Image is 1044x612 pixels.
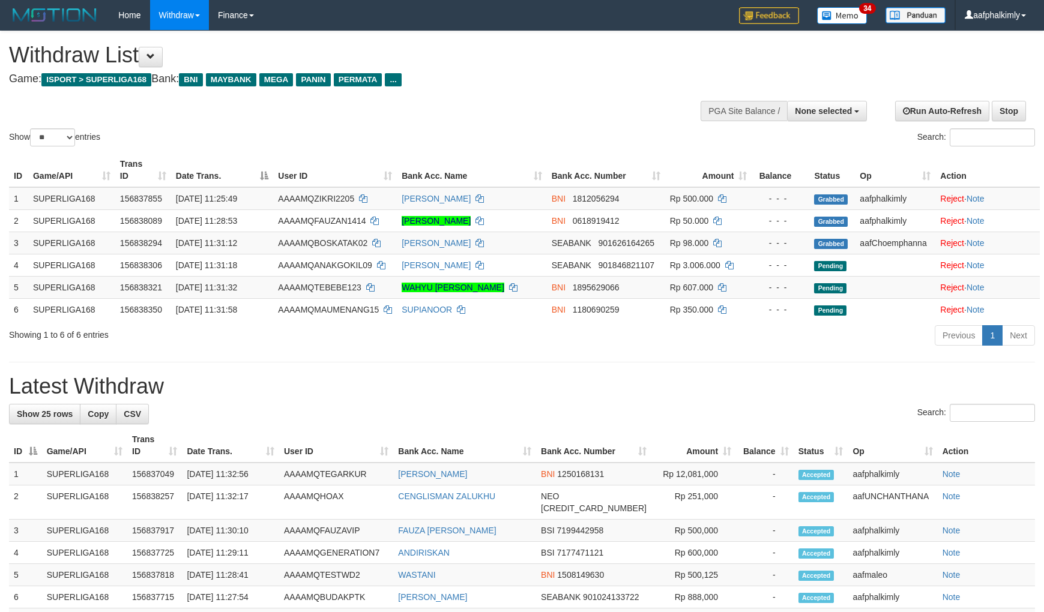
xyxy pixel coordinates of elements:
[814,239,848,249] span: Grabbed
[940,194,964,203] a: Reject
[736,520,794,542] td: -
[935,187,1040,210] td: ·
[848,586,937,608] td: aafphalkimly
[398,548,450,557] a: ANDIRISKAN
[28,209,115,232] td: SUPERLIGA168
[950,128,1035,146] input: Search:
[9,128,100,146] label: Show entries
[541,570,555,580] span: BNI
[701,101,787,121] div: PGA Site Balance /
[120,305,162,314] span: 156838350
[28,232,115,254] td: SUPERLIGA168
[120,238,162,248] span: 156838294
[127,520,182,542] td: 156837917
[28,187,115,210] td: SUPERLIGA168
[547,153,665,187] th: Bank Acc. Number: activate to sort column ascending
[9,6,100,24] img: MOTION_logo.png
[80,404,116,424] a: Copy
[982,325,1003,346] a: 1
[179,73,202,86] span: BNI
[398,570,435,580] a: WASTANI
[651,586,736,608] td: Rp 888,000
[120,260,162,270] span: 156838306
[752,153,809,187] th: Balance
[670,194,713,203] span: Rp 500.000
[402,305,452,314] a: SUPIANOOR
[552,238,591,248] span: SEABANK
[651,485,736,520] td: Rp 251,000
[795,106,852,116] span: None selected
[296,73,330,86] span: PANIN
[176,194,237,203] span: [DATE] 11:25:49
[259,73,294,86] span: MEGA
[398,491,495,501] a: CENGLISMAN ZALUKHU
[182,463,279,485] td: [DATE] 11:32:56
[943,570,961,580] a: Note
[541,526,555,535] span: BSI
[798,526,834,536] span: Accepted
[402,283,504,292] a: WAHYU [PERSON_NAME]
[814,305,846,316] span: Pending
[736,485,794,520] td: -
[402,194,471,203] a: [PERSON_NAME]
[557,469,604,479] span: Copy 1250168131 to clipboard
[809,153,855,187] th: Status
[940,260,964,270] a: Reject
[798,470,834,480] span: Accepted
[756,215,804,227] div: - - -
[886,7,946,23] img: panduan.png
[397,153,547,187] th: Bank Acc. Name: activate to sort column ascending
[30,128,75,146] select: Showentries
[278,283,361,292] span: AAAAMQTEBEBE123
[541,469,555,479] span: BNI
[814,217,848,227] span: Grabbed
[848,564,937,586] td: aafmaleo
[124,409,141,419] span: CSV
[120,283,162,292] span: 156838321
[278,260,372,270] span: AAAAMQANAKGOKIL09
[42,428,127,463] th: Game/API: activate to sort column ascending
[127,485,182,520] td: 156838257
[848,463,937,485] td: aafphalkimly
[9,404,80,424] a: Show 25 rows
[127,586,182,608] td: 156837715
[278,194,354,203] span: AAAAMQZIKRI2205
[814,283,846,293] span: Pending
[855,187,935,210] td: aafphalkimly
[9,153,28,187] th: ID
[943,469,961,479] a: Note
[670,260,720,270] span: Rp 3.006.000
[557,526,604,535] span: Copy 7199442958 to clipboard
[573,194,620,203] span: Copy 1812056294 to clipboard
[756,259,804,271] div: - - -
[9,73,684,85] h4: Game: Bank:
[855,209,935,232] td: aafphalkimly
[552,260,591,270] span: SEABANK
[9,564,42,586] td: 5
[42,485,127,520] td: SUPERLIGA168
[9,586,42,608] td: 6
[917,128,1035,146] label: Search:
[855,153,935,187] th: Op: activate to sort column ascending
[670,216,709,226] span: Rp 50.000
[206,73,256,86] span: MAYBANK
[943,526,961,535] a: Note
[127,463,182,485] td: 156837049
[9,485,42,520] td: 2
[182,586,279,608] td: [DATE] 11:27:54
[943,548,961,557] a: Note
[935,232,1040,254] td: ·
[573,216,620,226] span: Copy 0618919412 to clipboard
[756,304,804,316] div: - - -
[935,209,1040,232] td: ·
[127,542,182,564] td: 156837725
[273,153,397,187] th: User ID: activate to sort column ascending
[176,260,237,270] span: [DATE] 11:31:18
[573,305,620,314] span: Copy 1180690259 to clipboard
[402,260,471,270] a: [PERSON_NAME]
[940,305,964,314] a: Reject
[385,73,401,86] span: ...
[334,73,382,86] span: PERMATA
[736,564,794,586] td: -
[935,254,1040,276] td: ·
